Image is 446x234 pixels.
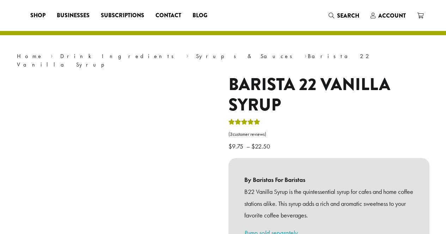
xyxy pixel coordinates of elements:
[193,11,207,20] span: Blog
[251,142,272,150] bdi: 22.50
[30,11,45,20] span: Shop
[228,142,232,150] span: $
[186,50,189,61] span: ›
[228,118,260,128] div: Rated 5.00 out of 5
[60,52,178,60] a: Drink Ingredients
[228,142,245,150] bdi: 9.75
[246,142,250,150] span: –
[251,142,255,150] span: $
[196,52,297,60] a: Syrups & Sauces
[25,10,51,21] a: Shop
[228,131,429,138] a: (3customer reviews)
[244,186,414,221] p: B22 Vanilla Syrup is the quintessential syrup for cafes and home coffee stations alike. This syru...
[244,174,414,186] b: By Baristas For Baristas
[17,52,429,69] nav: Breadcrumb
[337,12,359,20] span: Search
[155,11,181,20] span: Contact
[57,11,90,20] span: Businesses
[323,10,365,21] a: Search
[101,11,144,20] span: Subscriptions
[17,52,43,60] a: Home
[228,75,429,115] h1: Barista 22 Vanilla Syrup
[50,50,53,61] span: ›
[230,131,233,137] span: 3
[378,12,406,20] span: Account
[304,50,307,61] span: ›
